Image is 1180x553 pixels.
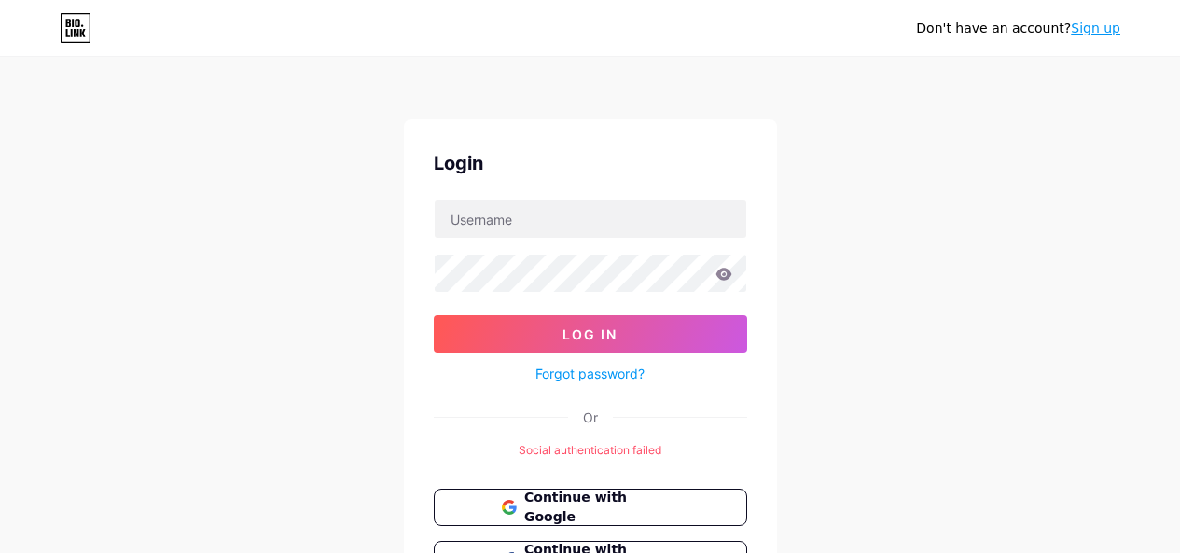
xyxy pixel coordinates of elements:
[535,364,645,383] a: Forgot password?
[562,326,618,342] span: Log In
[524,488,678,527] span: Continue with Google
[434,489,747,526] button: Continue with Google
[1071,21,1120,35] a: Sign up
[583,408,598,427] div: Or
[435,200,746,238] input: Username
[916,19,1120,38] div: Don't have an account?
[434,315,747,353] button: Log In
[434,149,747,177] div: Login
[434,442,747,459] div: Social authentication failed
